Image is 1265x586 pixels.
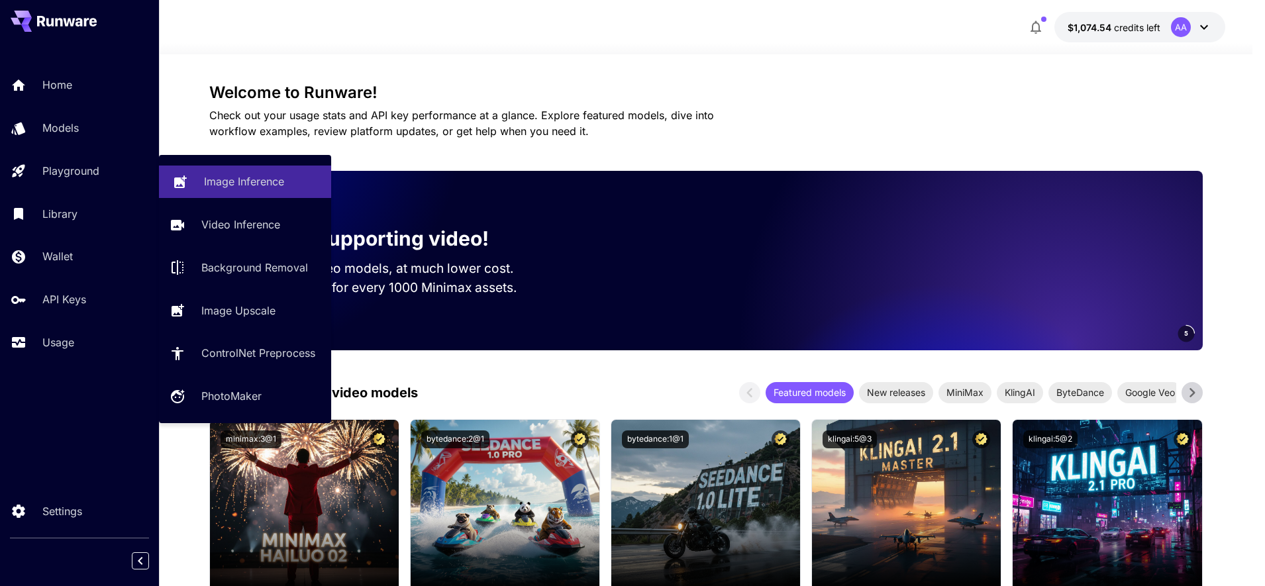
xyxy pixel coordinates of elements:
p: Image Inference [204,173,284,189]
a: Background Removal [159,252,331,284]
span: New releases [859,385,933,399]
h3: Welcome to Runware! [209,83,1203,102]
p: PhotoMaker [201,388,262,404]
a: Video Inference [159,209,331,241]
button: Certified Model – Vetted for best performance and includes a commercial license. [1174,430,1191,448]
a: Image Upscale [159,294,331,326]
button: klingai:5@2 [1023,430,1078,448]
p: Run the best video models, at much lower cost. [230,259,539,278]
p: Library [42,206,77,222]
p: Home [42,77,72,93]
p: Models [42,120,79,136]
p: Playground [42,163,99,179]
a: ControlNet Preprocess [159,337,331,369]
p: Wallet [42,248,73,264]
span: $1,074.54 [1068,22,1114,33]
button: bytedance:2@1 [421,430,489,448]
span: KlingAI [997,385,1043,399]
p: Save up to $350 for every 1000 Minimax assets. [230,278,539,297]
span: MiniMax [938,385,991,399]
span: Featured models [766,385,854,399]
p: Image Upscale [201,303,276,318]
span: ByteDance [1048,385,1112,399]
p: ControlNet Preprocess [201,345,315,361]
p: Now supporting video! [268,224,489,254]
button: Certified Model – Vetted for best performance and includes a commercial license. [370,430,388,448]
button: klingai:5@3 [823,430,877,448]
p: API Keys [42,291,86,307]
p: Video Inference [201,217,280,232]
button: Certified Model – Vetted for best performance and includes a commercial license. [772,430,789,448]
p: Settings [42,503,82,519]
span: Check out your usage stats and API key performance at a glance. Explore featured models, dive int... [209,109,714,138]
p: Background Removal [201,260,308,275]
div: $1,074.54284 [1068,21,1160,34]
span: Google Veo [1117,385,1183,399]
span: credits left [1114,22,1160,33]
a: Image Inference [159,166,331,198]
button: bytedance:1@1 [622,430,689,448]
button: $1,074.54284 [1054,12,1225,42]
div: AA [1171,17,1191,37]
p: Usage [42,334,74,350]
div: Collapse sidebar [142,549,159,573]
button: Certified Model – Vetted for best performance and includes a commercial license. [571,430,589,448]
button: Collapse sidebar [132,552,149,569]
a: PhotoMaker [159,380,331,413]
button: Certified Model – Vetted for best performance and includes a commercial license. [972,430,990,448]
span: 5 [1184,328,1188,338]
button: minimax:3@1 [221,430,281,448]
